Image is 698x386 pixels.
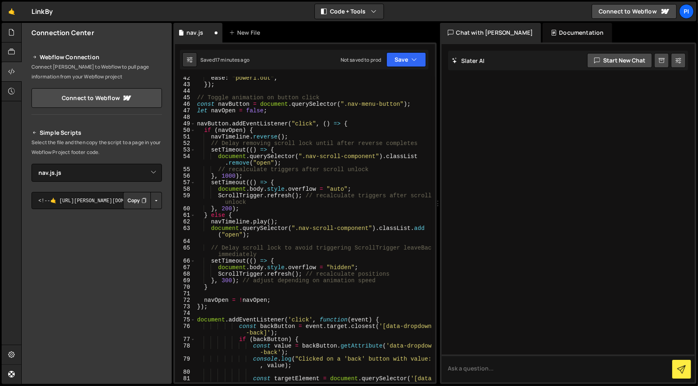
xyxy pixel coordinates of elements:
div: 70 [175,284,195,290]
div: 48 [175,114,195,120]
div: nav.js [186,29,203,37]
a: Pi [679,4,694,19]
div: 66 [175,258,195,264]
div: 69 [175,277,195,284]
div: 45 [175,94,195,101]
div: 55 [175,166,195,173]
div: 54 [175,153,195,166]
div: 72 [175,297,195,303]
div: 80 [175,369,195,375]
h2: Simple Scripts [31,128,162,138]
div: Chat with [PERSON_NAME] [440,23,541,42]
div: 76 [175,323,195,336]
p: Connect [PERSON_NAME] to Webflow to pull page information from your Webflow project [31,62,162,82]
div: 61 [175,212,195,219]
div: 65 [175,245,195,258]
div: 42 [175,75,195,81]
h2: Connection Center [31,28,94,37]
div: Not saved to prod [341,56,382,63]
p: Select the file and then copy the script to a page in your Webflow Project footer code. [31,138,162,157]
div: 75 [175,317,195,323]
button: Start new chat [587,53,652,68]
div: 47 [175,107,195,114]
div: 67 [175,264,195,271]
button: Save [386,52,426,67]
div: Documentation [543,23,612,42]
div: 52 [175,140,195,147]
div: LinkBy [31,7,53,16]
a: 🤙 [2,2,22,21]
div: 51 [175,134,195,140]
div: 17 minutes ago [215,56,249,63]
div: 49 [175,120,195,127]
div: 77 [175,336,195,343]
div: 71 [175,290,195,297]
div: 78 [175,343,195,356]
div: 56 [175,173,195,179]
div: Button group with nested dropdown [123,192,162,209]
div: 44 [175,88,195,94]
div: 64 [175,238,195,245]
div: Saved [200,56,249,63]
textarea: <!--🤙 [URL][PERSON_NAME][DOMAIN_NAME]> <script>document.addEventListener("DOMContentLoaded", func... [31,192,162,209]
iframe: YouTube video player [31,223,163,296]
button: Copy [123,192,151,209]
div: 53 [175,147,195,153]
div: 59 [175,192,195,205]
div: 68 [175,271,195,277]
div: 63 [175,225,195,238]
div: New File [229,29,263,37]
div: 50 [175,127,195,134]
h2: Webflow Connection [31,52,162,62]
div: 62 [175,219,195,225]
h2: Slater AI [452,57,485,65]
button: Code + Tools [315,4,384,19]
div: 58 [175,186,195,192]
div: 57 [175,179,195,186]
div: 73 [175,303,195,310]
div: 43 [175,81,195,88]
div: 79 [175,356,195,369]
iframe: YouTube video player [31,301,163,375]
div: 46 [175,101,195,107]
div: 74 [175,310,195,317]
a: Connect to Webflow [31,88,162,108]
a: Connect to Webflow [592,4,677,19]
div: 60 [175,205,195,212]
